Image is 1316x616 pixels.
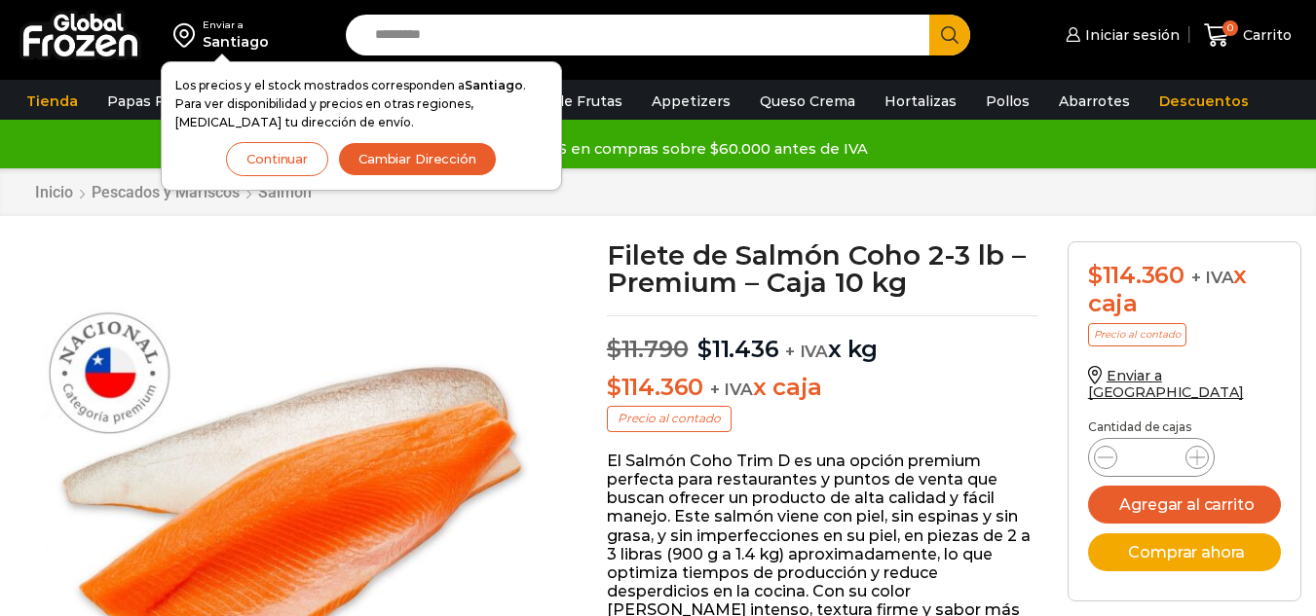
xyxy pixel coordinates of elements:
[175,76,547,132] p: Los precios y el stock mostrados corresponden a . Para ver disponibilidad y precios en otras regi...
[1199,13,1297,58] a: 0 Carrito
[607,373,621,401] span: $
[875,83,966,120] a: Hortalizas
[1088,261,1184,289] bdi: 114.360
[710,380,753,399] span: + IVA
[607,406,732,431] p: Precio al contado
[607,374,1038,402] p: x caja
[1222,20,1238,36] span: 0
[607,335,621,363] span: $
[1191,268,1234,287] span: + IVA
[173,18,203,52] img: address-field-icon.svg
[91,183,241,201] a: Pescados y Mariscos
[501,83,632,120] a: Pulpa de Frutas
[697,335,712,363] span: $
[1088,367,1244,401] a: Enviar a [GEOGRAPHIC_DATA]
[697,335,778,363] bdi: 11.436
[642,83,740,120] a: Appetizers
[976,83,1039,120] a: Pollos
[203,18,269,32] div: Enviar a
[1088,420,1281,434] p: Cantidad de cajas
[1133,444,1170,471] input: Product quantity
[607,315,1038,364] p: x kg
[1238,25,1292,45] span: Carrito
[1061,16,1180,54] a: Iniciar sesión
[257,183,313,201] a: Salmón
[17,83,88,120] a: Tienda
[1088,262,1281,318] div: x caja
[607,335,688,363] bdi: 11.790
[1149,83,1259,120] a: Descuentos
[465,78,523,92] strong: Santiago
[97,83,206,120] a: Papas Fritas
[1049,83,1140,120] a: Abarrotes
[34,183,74,201] a: Inicio
[338,142,497,176] button: Cambiar Dirección
[750,83,865,120] a: Queso Crema
[203,32,269,52] div: Santiago
[1088,261,1103,289] span: $
[1088,323,1186,346] p: Precio al contado
[785,342,828,361] span: + IVA
[226,142,328,176] button: Continuar
[34,183,313,201] nav: Breadcrumb
[607,241,1038,296] h1: Filete de Salmón Coho 2-3 lb – Premium – Caja 10 kg
[1080,25,1180,45] span: Iniciar sesión
[929,15,970,55] button: Search button
[607,373,703,401] bdi: 114.360
[1088,533,1281,571] button: Comprar ahora
[1088,486,1281,524] button: Agregar al carrito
